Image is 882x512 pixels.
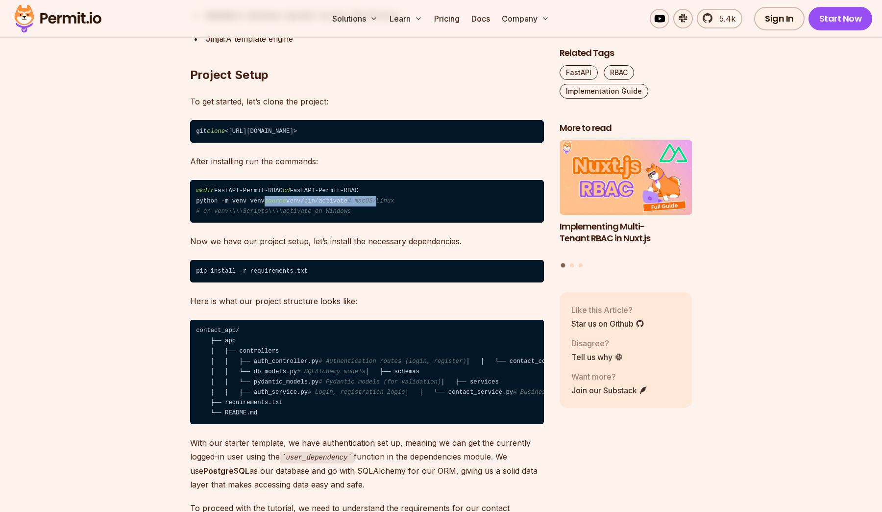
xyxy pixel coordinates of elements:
[808,7,873,30] a: Start Now
[697,9,742,28] a: 5.4k
[560,140,692,257] li: 1 of 3
[190,28,544,83] h2: Project Setup
[190,95,544,108] p: To get started, let’s clone the project:
[308,389,405,396] span: # Login, registration logic
[196,187,214,194] span: mkdir
[571,351,623,362] a: Tell us why
[571,337,623,349] p: Disagree?
[10,2,106,35] img: Permit logo
[203,466,249,476] strong: PostgreSQL
[318,358,466,365] span: # Authentication routes (login, register)
[190,320,544,425] code: contact_app/ ├── app │ ├── controllers │ │ ├── auth_controller.py │ │ └── contact_controller.py │...
[467,9,494,28] a: Docs
[265,198,286,205] span: source
[560,65,598,80] a: FastAPI
[560,47,692,59] h2: Related Tags
[571,304,644,315] p: Like this Article?
[560,84,648,99] a: Implementation Guide
[328,9,382,28] button: Solutions
[560,140,692,257] a: Implementing Multi-Tenant RBAC in Nuxt.jsImplementing Multi-Tenant RBAC in Nuxt.js
[190,294,544,308] p: Here is what our project structure looks like:
[297,368,366,375] span: # SQLAlchemy models
[190,180,544,223] code: FastAPI-Permit-RBAC FastAPI-Permit-RBAC python -m venv venv venv/bin/activate
[196,208,351,215] span: # or venv\\\\Scripts\\\\activate on Windows
[560,140,692,215] img: Implementing Multi-Tenant RBAC in Nuxt.js
[560,122,692,134] h2: More to read
[318,379,441,385] span: # Pydantic models (for validation)
[713,13,735,25] span: 5.4k
[347,198,394,205] span: # macOS/Linux
[283,187,290,194] span: cd
[571,384,648,396] a: Join our Substack
[513,389,650,396] span: # Business logic for handling contacts
[207,128,225,135] span: clone
[280,452,354,463] code: user_dependency
[206,32,544,46] div: A template engine
[386,9,426,28] button: Learn
[561,263,565,267] button: Go to slide 1
[430,9,464,28] a: Pricing
[190,234,544,248] p: Now we have our project setup, let’s install the necessary dependencies.
[560,220,692,245] h3: Implementing Multi-Tenant RBAC in Nuxt.js
[498,9,553,28] button: Company
[206,34,226,44] strong: Jinja:
[190,260,544,282] code: pip install -r requirements.txt
[754,7,805,30] a: Sign In
[570,263,574,267] button: Go to slide 2
[190,436,544,491] p: With our starter template, we have authentication set up, meaning we can get the currently logged...
[190,120,544,143] code: git <[URL][DOMAIN_NAME]>
[571,317,644,329] a: Star us on Github
[560,140,692,269] div: Posts
[579,263,583,267] button: Go to slide 3
[604,65,634,80] a: RBAC
[190,154,544,168] p: After installing run the commands:
[571,370,648,382] p: Want more?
